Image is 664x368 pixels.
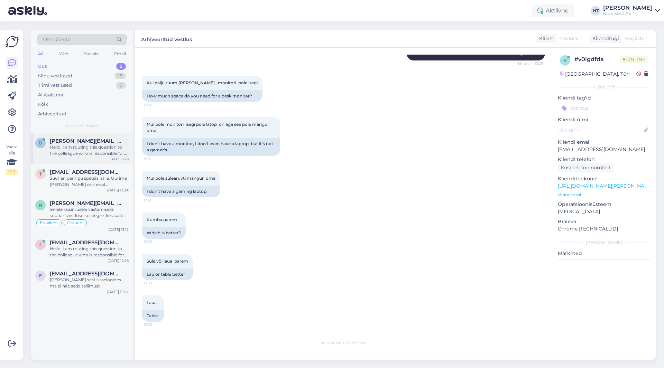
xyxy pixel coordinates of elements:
[590,35,619,42] div: Klienditugi
[558,218,650,225] p: Brauser
[50,246,129,258] div: Hello, I am routing this question to the colleague who is responsible for this topic. The reply m...
[147,176,215,181] span: Mul pole sülearuvti mängur oma
[144,239,170,244] span: 13:32
[116,82,126,89] div: 0
[620,56,648,63] span: Online
[536,35,553,42] div: Klient
[147,80,258,85] span: Kui palju ruum [PERSON_NAME] monitori pole isegi
[603,5,660,16] a: [PERSON_NAME]Klick Eesti AS
[50,206,129,219] div: Sellele küsimusele vastamiseks suunan vestluse kolleegile, kes saab täpsustada, kas lisagarantii ...
[147,217,177,222] span: Kumba parem
[40,221,58,225] span: Eraklient
[50,271,122,277] span: Ellzu229@gmail.com
[114,73,126,79] div: 18
[574,55,620,64] div: # v0igdfda
[38,63,47,70] div: Uus
[558,183,653,189] a: [URL][DOMAIN_NAME][PERSON_NAME]
[108,258,129,263] div: [DATE] 12:56
[142,268,193,280] div: Lap or table better
[39,273,42,278] span: E
[558,239,650,246] div: [PERSON_NAME]
[66,123,98,129] span: Uued vestlused
[37,49,45,58] div: All
[564,58,566,63] span: v
[6,35,19,48] img: Askly Logo
[38,73,72,79] div: Minu vestlused
[50,277,129,289] div: [PERSON_NAME] sest sisselogides ma ei näe seda tellimust
[50,144,129,157] div: Hello, I am routing this question to the colleague who is responsible for this topic. The reply m...
[558,146,650,153] p: [EMAIL_ADDRESS][DOMAIN_NAME]
[591,6,600,16] div: HT
[38,82,72,89] div: Tiimi vestlused
[58,49,70,58] div: Web
[43,36,71,43] span: Otsi kliente
[39,171,42,177] span: t
[321,340,367,346] span: Vestlus on blokeeritud
[558,208,650,215] p: [MEDICAL_DATA]
[6,144,18,175] div: Vaata siia
[142,138,280,156] div: I don't have a monitor, I don't even have a laptop, but it's not a gamer's.
[516,61,543,66] span: Nähtud ✓ 13:29
[603,11,652,16] div: Klick Eesti AS
[108,227,129,232] div: [DATE] 13:12
[560,70,630,78] div: [GEOGRAPHIC_DATA], Türi
[67,221,83,225] span: Ostuabi
[558,156,650,163] p: Kliendi telefon
[108,157,129,162] div: [DATE] 13:29
[50,138,122,144] span: diana.salf@gmail.com
[558,84,650,90] div: Kliendi info
[144,198,170,203] span: 13:31
[50,169,122,175] span: taicxz@gmail.com
[558,192,650,198] p: Vaata edasi ...
[147,258,188,264] span: Süle või laua parem
[38,92,64,98] div: AI Assistent
[603,5,652,11] div: [PERSON_NAME]
[144,281,170,286] span: 13:32
[38,101,48,108] div: Kõik
[558,175,650,182] p: Klienditeekond
[142,227,186,239] div: Which is better?
[39,242,41,247] span: j
[39,202,42,208] span: r
[83,49,100,58] div: Socials
[50,200,122,206] span: rene.hansen@mail.ee
[147,122,270,133] span: Mul pole monitori isegi pole latop on aga see pole mängur oma
[38,111,66,117] div: Arhiveeritud
[50,239,122,246] span: jaanika.paulus16@gmail.com
[558,163,614,172] div: Küsi telefoninumbrit
[107,289,129,294] div: [DATE] 12:24
[558,139,650,146] p: Kliendi email
[144,102,170,107] span: 13:30
[142,186,220,197] div: I don't have a gaming laptop.
[559,35,580,42] span: Estonian
[116,63,126,70] div: 5
[558,126,642,134] input: Lisa nimi
[558,116,650,123] p: Kliendi nimi
[50,175,129,188] div: Suunan päringu spetsialistile. Uurime [PERSON_NAME] esimesel võimalusel.
[39,140,42,145] span: d
[113,49,127,58] div: Email
[558,94,650,102] p: Kliendi tag'id
[107,188,129,193] div: [DATE] 13:24
[558,201,650,208] p: Operatsioonisüsteem
[532,4,574,17] div: Aktiivne
[625,35,643,42] span: English
[144,322,170,327] span: 13:32
[147,300,157,305] span: Laua
[558,103,650,113] input: Lisa tag
[558,250,650,257] p: Märkmed
[141,34,192,43] label: Arhiveeritud vestlus
[142,310,164,322] div: Table
[142,90,262,102] div: How much space do you need for a desk monitor?
[6,169,18,175] div: 2 / 3
[144,156,170,161] span: 13:31
[558,225,650,233] p: Chrome [TECHNICAL_ID]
